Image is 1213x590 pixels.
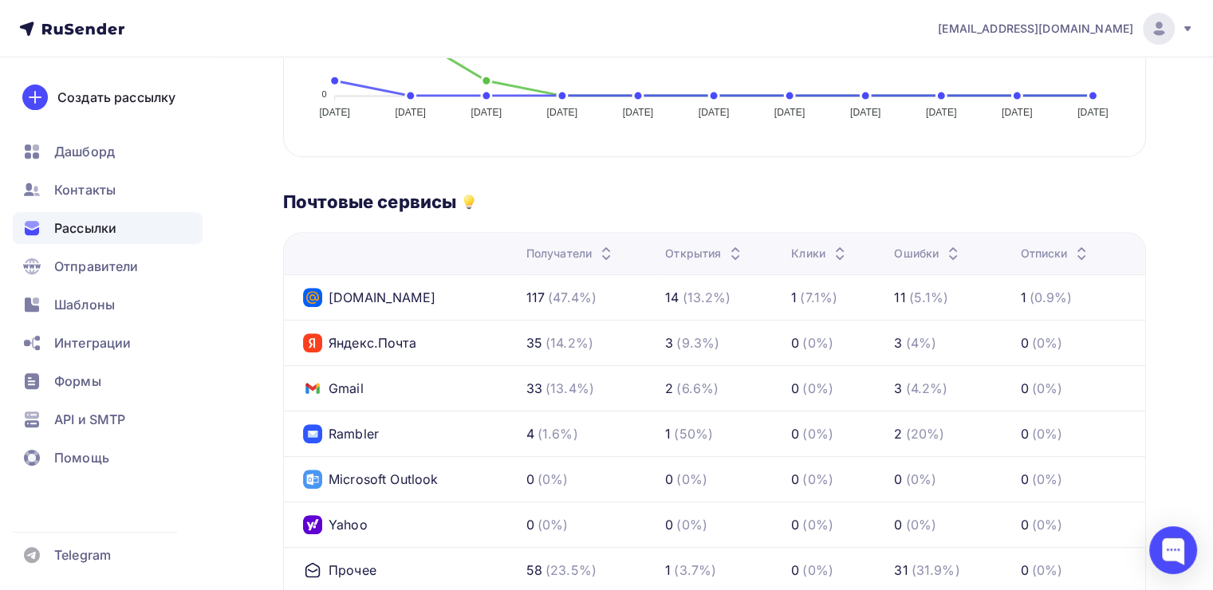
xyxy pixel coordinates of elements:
[912,560,960,580] div: (31.9%)
[526,424,534,443] div: 4
[894,333,902,352] div: 3
[905,424,944,443] div: (20%)
[319,107,350,118] tspan: [DATE]
[894,246,963,262] div: Ошибки
[1077,107,1109,118] tspan: [DATE]
[665,333,673,352] div: 3
[283,191,456,213] h3: Почтовые сервисы
[674,424,713,443] div: (50%)
[1020,424,1028,443] div: 0
[303,515,368,534] div: Yahoo
[938,13,1194,45] a: [EMAIL_ADDRESS][DOMAIN_NAME]
[303,379,364,398] div: Gmail
[1032,560,1063,580] div: (0%)
[926,107,957,118] tspan: [DATE]
[1002,107,1033,118] tspan: [DATE]
[791,424,799,443] div: 0
[938,21,1133,37] span: [EMAIL_ADDRESS][DOMAIN_NAME]
[676,470,707,489] div: (0%)
[1032,333,1063,352] div: (0%)
[1030,288,1073,307] div: (0.9%)
[674,560,716,580] div: (3.7%)
[905,379,947,398] div: (4.2%)
[905,333,936,352] div: (4%)
[665,515,673,534] div: 0
[54,448,109,467] span: Помощь
[802,470,833,489] div: (0%)
[13,136,203,167] a: Дашборд
[54,333,131,352] span: Интеграции
[13,365,203,397] a: Формы
[545,333,593,352] div: (14.2%)
[526,515,534,534] div: 0
[13,289,203,321] a: Шаблоны
[54,218,116,238] span: Рассылки
[802,424,833,443] div: (0%)
[676,379,719,398] div: (6.6%)
[894,515,902,534] div: 0
[54,180,116,199] span: Контакты
[665,424,671,443] div: 1
[905,470,936,489] div: (0%)
[665,470,673,489] div: 0
[13,174,203,206] a: Контакты
[545,560,597,580] div: (23.5%)
[905,515,936,534] div: (0%)
[526,470,534,489] div: 0
[54,142,115,161] span: Дашборд
[303,560,376,580] div: Прочее
[54,257,139,276] span: Отправители
[699,107,730,118] tspan: [DATE]
[526,333,542,352] div: 35
[665,379,673,398] div: 2
[303,288,435,307] div: [DOMAIN_NAME]
[1020,560,1028,580] div: 0
[526,379,542,398] div: 33
[802,333,833,352] div: (0%)
[791,379,799,398] div: 0
[395,107,426,118] tspan: [DATE]
[526,560,542,580] div: 58
[321,88,326,98] tspan: 0
[850,107,881,118] tspan: [DATE]
[623,107,654,118] tspan: [DATE]
[791,560,799,580] div: 0
[1032,515,1063,534] div: (0%)
[54,295,115,314] span: Шаблоны
[1020,515,1028,534] div: 0
[526,288,545,307] div: 117
[54,372,101,391] span: Формы
[1020,470,1028,489] div: 0
[802,560,833,580] div: (0%)
[57,88,175,107] div: Создать рассылку
[774,107,805,118] tspan: [DATE]
[802,379,833,398] div: (0%)
[800,288,837,307] div: (7.1%)
[538,470,569,489] div: (0%)
[1032,379,1063,398] div: (0%)
[1020,288,1026,307] div: 1
[303,333,416,352] div: Яндекс.Почта
[894,288,905,307] div: 11
[303,470,438,489] div: Microsoft Outlook
[791,470,799,489] div: 0
[1032,470,1063,489] div: (0%)
[1020,246,1091,262] div: Отписки
[791,246,849,262] div: Клики
[1020,379,1028,398] div: 0
[54,545,111,564] span: Telegram
[791,333,799,352] div: 0
[547,107,578,118] tspan: [DATE]
[802,515,833,534] div: (0%)
[894,424,902,443] div: 2
[909,288,949,307] div: (5.1%)
[1020,333,1028,352] div: 0
[683,288,731,307] div: (13.2%)
[548,288,597,307] div: (47.4%)
[13,212,203,244] a: Рассылки
[894,379,902,398] div: 3
[665,246,745,262] div: Открытия
[665,560,671,580] div: 1
[526,246,616,262] div: Получатели
[538,424,578,443] div: (1.6%)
